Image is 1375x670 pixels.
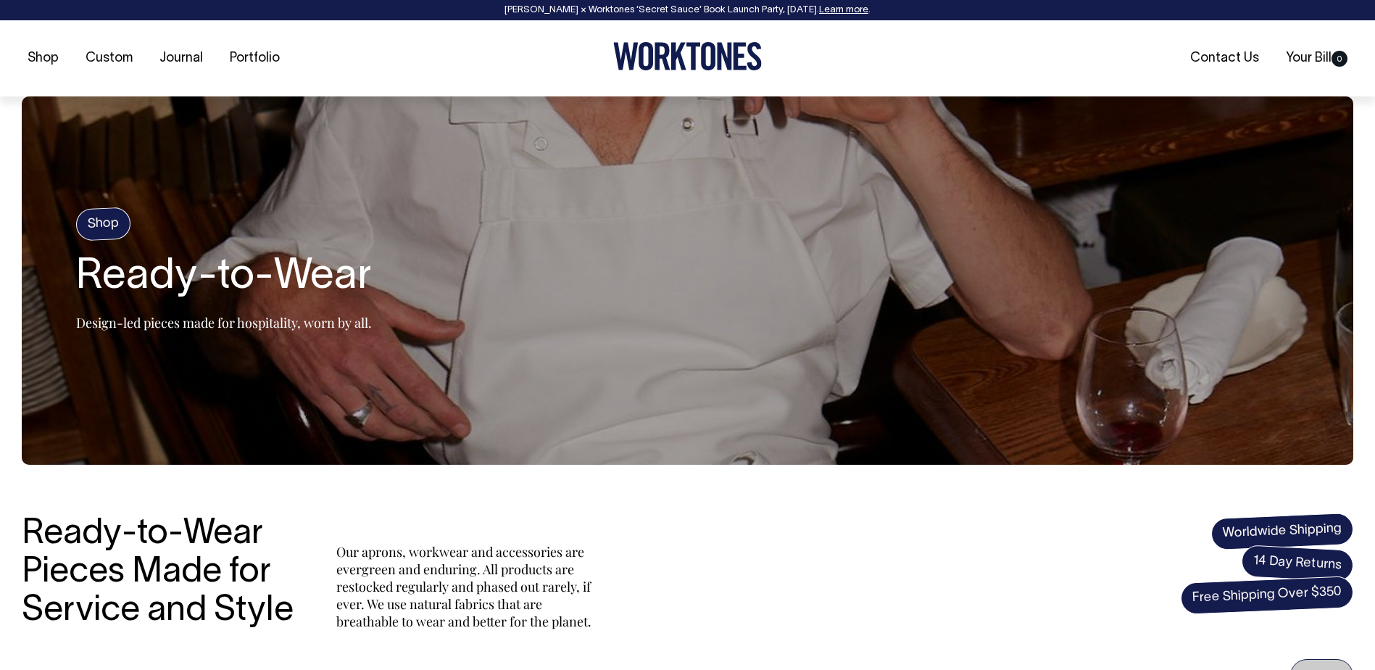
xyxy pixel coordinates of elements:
[224,46,286,70] a: Portfolio
[76,255,372,301] h1: Ready-to-Wear
[154,46,209,70] a: Journal
[76,314,372,331] p: Design-led pieces made for hospitality, worn by all.
[14,5,1361,15] div: [PERSON_NAME] × Worktones ‘Secret Sauce’ Book Launch Party, [DATE]. .
[1180,576,1354,615] span: Free Shipping Over $350
[1241,545,1354,582] span: 14 Day Returns
[80,46,138,70] a: Custom
[75,207,131,241] h4: Shop
[1332,51,1347,67] span: 0
[336,543,597,630] p: Our aprons, workwear and accessories are evergreen and enduring. All products are restocked regul...
[22,46,65,70] a: Shop
[819,6,868,15] a: Learn more
[1210,513,1354,550] span: Worldwide Shipping
[22,516,304,630] h3: Ready-to-Wear Pieces Made for Service and Style
[1184,46,1265,70] a: Contact Us
[1280,46,1353,70] a: Your Bill0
